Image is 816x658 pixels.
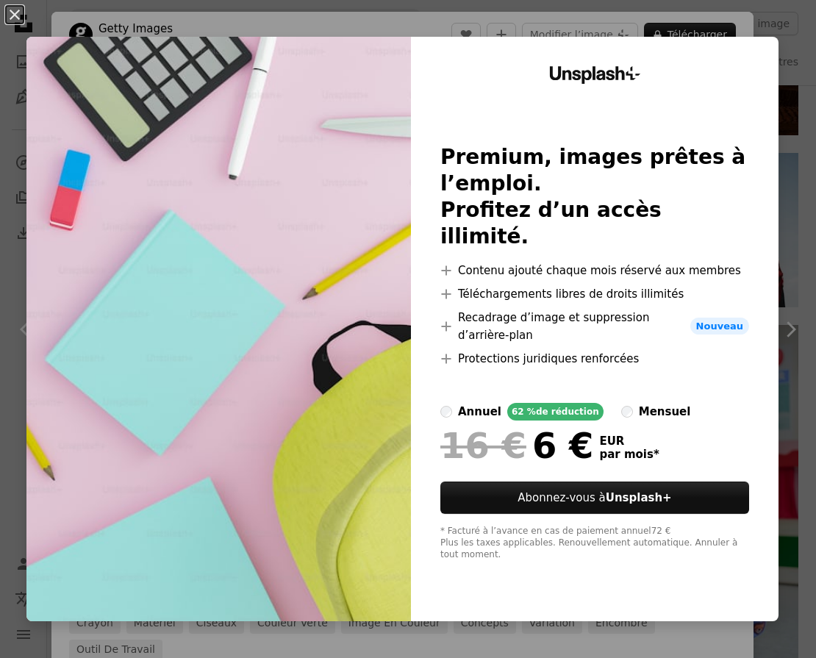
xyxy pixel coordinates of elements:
[599,448,659,461] span: par mois *
[440,309,749,344] li: Recadrage d’image et suppression d’arrière-plan
[440,285,749,303] li: Téléchargements libres de droits illimités
[440,350,749,368] li: Protections juridiques renforcées
[440,526,749,561] div: * Facturé à l’avance en cas de paiement annuel 72 € Plus les taxes applicables. Renouvellement au...
[440,406,452,418] input: annuel62 %de réduction
[440,426,526,465] span: 16 €
[690,318,749,335] span: Nouveau
[599,435,659,448] span: EUR
[639,403,691,421] div: mensuel
[440,262,749,279] li: Contenu ajouté chaque mois réservé aux membres
[621,406,633,418] input: mensuel
[606,491,672,504] strong: Unsplash+
[507,403,604,421] div: 62 % de réduction
[440,426,593,465] div: 6 €
[440,144,749,250] h2: Premium, images prêtes à l’emploi. Profitez d’un accès illimité.
[458,403,501,421] div: annuel
[440,482,749,514] button: Abonnez-vous àUnsplash+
